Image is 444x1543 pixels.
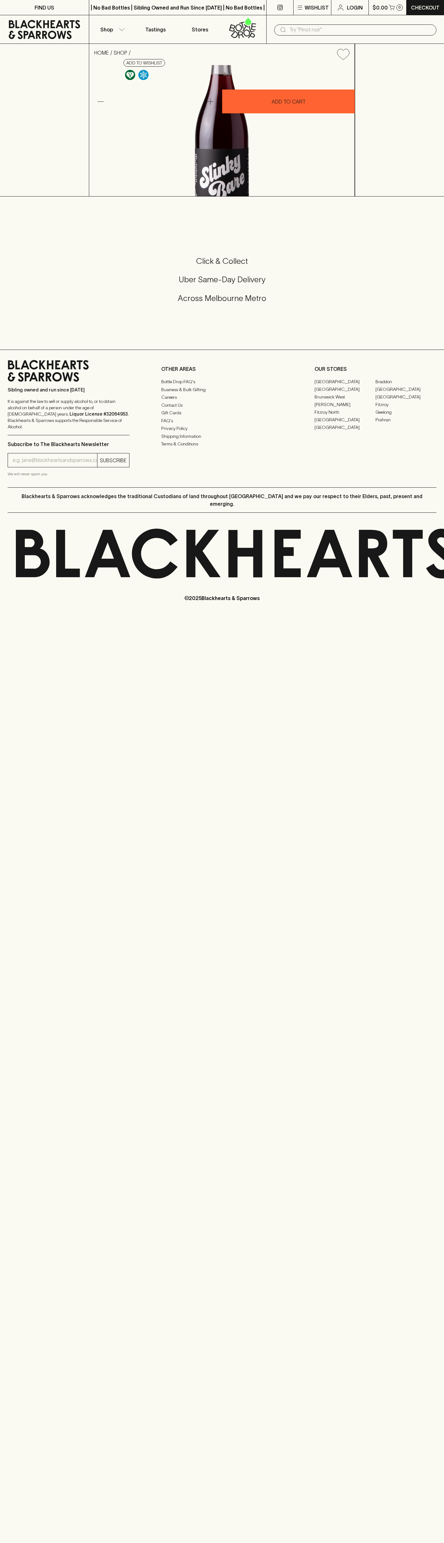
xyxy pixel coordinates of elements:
[315,416,375,424] a: [GEOGRAPHIC_DATA]
[123,68,137,82] a: Made without the use of any animal products.
[8,274,436,285] h5: Uber Same-Day Delivery
[8,293,436,304] h5: Across Melbourne Metro
[125,70,135,80] img: Vegan
[138,70,149,80] img: Chilled Red
[123,59,165,67] button: Add to wishlist
[161,386,283,393] a: Business & Bulk Gifting
[133,15,178,43] a: Tastings
[315,378,375,385] a: [GEOGRAPHIC_DATA]
[35,4,54,11] p: FIND US
[161,417,283,424] a: FAQ's
[8,471,129,477] p: We will never spam you
[8,256,436,266] h5: Click & Collect
[8,230,436,337] div: Call to action block
[100,26,113,33] p: Shop
[161,432,283,440] a: Shipping Information
[192,26,208,33] p: Stores
[305,4,329,11] p: Wishlist
[137,68,150,82] a: Wonderful as is, but a slight chill will enhance the aromatics and give it a beautiful crunch.
[13,455,97,465] input: e.g. jane@blackheartsandsparrows.com.au
[315,365,436,373] p: OUR STORES
[161,401,283,409] a: Contact Us
[114,50,127,56] a: SHOP
[8,398,129,430] p: It is against the law to sell or supply alcohol to, or to obtain alcohol on behalf of a person un...
[89,65,355,196] img: 40506.png
[161,394,283,401] a: Careers
[375,385,436,393] a: [GEOGRAPHIC_DATA]
[12,492,432,508] p: Blackhearts & Sparrows acknowledges the traditional Custodians of land throughout [GEOGRAPHIC_DAT...
[272,98,306,105] p: ADD TO CART
[97,453,129,467] button: SUBSCRIBE
[161,365,283,373] p: OTHER AREAS
[375,401,436,408] a: Fitzroy
[315,385,375,393] a: [GEOGRAPHIC_DATA]
[161,425,283,432] a: Privacy Policy
[8,440,129,448] p: Subscribe to The Blackhearts Newsletter
[161,409,283,417] a: Gift Cards
[315,424,375,431] a: [GEOGRAPHIC_DATA]
[145,26,166,33] p: Tastings
[178,15,222,43] a: Stores
[373,4,388,11] p: $0.00
[315,408,375,416] a: Fitzroy North
[161,378,283,386] a: Bottle Drop FAQ's
[8,387,129,393] p: Sibling owned and run since [DATE]
[375,378,436,385] a: Braddon
[335,46,352,63] button: Add to wishlist
[89,15,134,43] button: Shop
[222,90,355,113] button: ADD TO CART
[347,4,363,11] p: Login
[375,408,436,416] a: Geelong
[161,440,283,448] a: Terms & Conditions
[398,6,401,9] p: 0
[315,401,375,408] a: [PERSON_NAME]
[411,4,440,11] p: Checkout
[70,411,128,417] strong: Liquor License #32064953
[289,25,431,35] input: Try "Pinot noir"
[100,457,127,464] p: SUBSCRIBE
[315,393,375,401] a: Brunswick West
[375,393,436,401] a: [GEOGRAPHIC_DATA]
[375,416,436,424] a: Prahran
[94,50,109,56] a: HOME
